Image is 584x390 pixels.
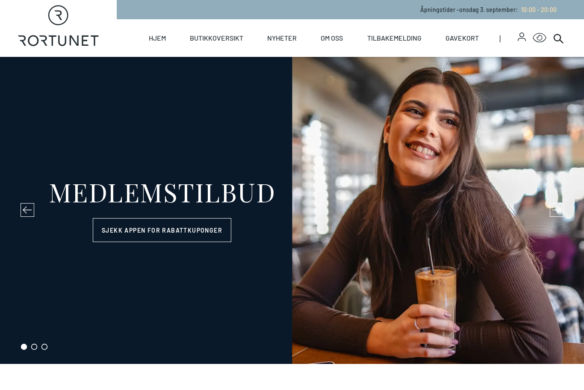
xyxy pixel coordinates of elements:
[367,19,422,57] a: Tilbakemelding
[445,19,479,57] a: Gavekort
[267,19,297,57] a: Nyheter
[49,179,276,204] div: MEDLEMSTILBUD
[420,5,557,14] p: Åpningstider - onsdag 3. september :
[521,6,557,13] span: 10:00 - 20:00
[533,31,546,45] button: Open Accessibility Menu
[149,19,166,57] a: Hjem
[518,6,557,13] a: 10:00 - 20:00
[190,19,243,57] a: Butikkoversikt
[499,19,518,57] span: |
[321,19,343,57] a: Om oss
[93,218,231,242] a: Sjekk appen for rabattkuponger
